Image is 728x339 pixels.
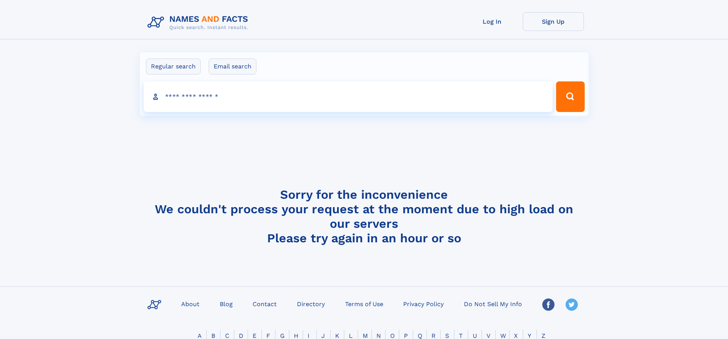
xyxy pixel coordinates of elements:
button: Search Button [556,81,584,112]
h4: Sorry for the inconvenience We couldn't process your request at the moment due to high load on ou... [144,187,584,245]
label: Regular search [146,58,201,75]
img: Facebook [542,298,555,311]
a: Log In [462,12,523,31]
label: Email search [209,58,256,75]
a: Blog [217,298,236,309]
a: Directory [294,298,328,309]
a: About [178,298,203,309]
a: Do Not Sell My Info [461,298,525,309]
input: search input [144,81,553,112]
img: Logo Names and Facts [144,12,255,33]
a: Privacy Policy [400,298,447,309]
a: Sign Up [523,12,584,31]
a: Terms of Use [342,298,386,309]
a: Contact [250,298,280,309]
img: Twitter [566,298,578,311]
